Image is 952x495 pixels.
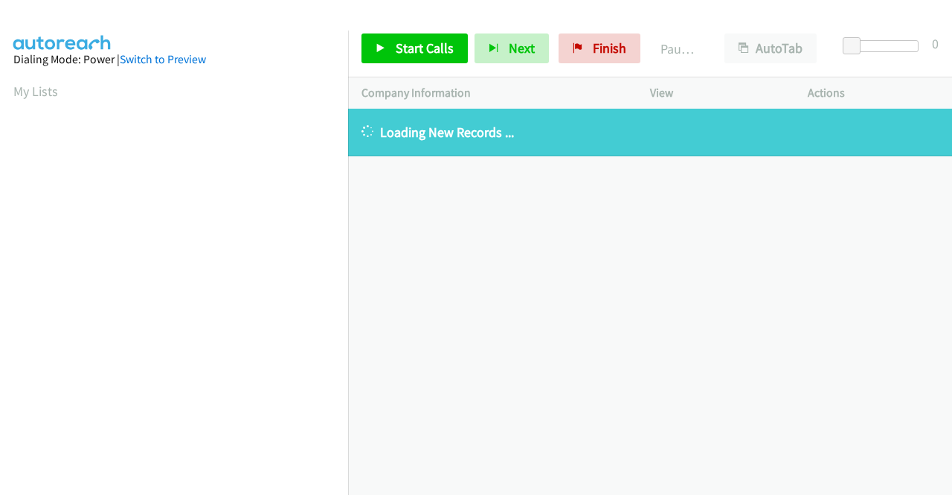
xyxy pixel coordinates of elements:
span: Next [509,39,535,57]
span: Start Calls [396,39,454,57]
p: Company Information [361,84,623,102]
p: Loading New Records ... [361,122,939,142]
p: Actions [808,84,939,102]
p: Paused [660,39,698,59]
a: My Lists [13,83,58,100]
a: Finish [559,33,640,63]
div: Delay between calls (in seconds) [850,40,919,52]
a: Start Calls [361,33,468,63]
p: View [650,84,781,102]
button: AutoTab [724,33,817,63]
div: Dialing Mode: Power | [13,51,335,68]
span: Finish [593,39,626,57]
a: Switch to Preview [120,52,206,66]
div: 0 [932,33,939,54]
button: Next [475,33,549,63]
